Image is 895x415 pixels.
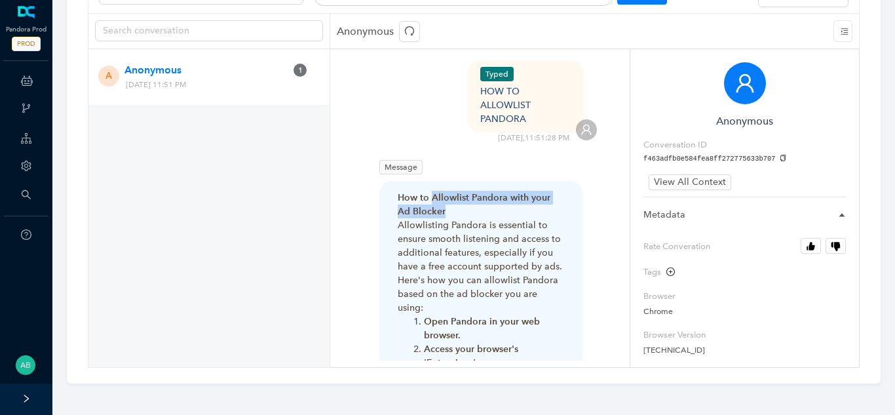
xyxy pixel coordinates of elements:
img: 9dc45caa330db7e347f45a7533af08f6 [16,355,35,375]
span: Anonymous [124,62,286,78]
sup: 1 [294,64,307,77]
span: [DATE] 11:51 PM [121,78,256,92]
span: A [105,69,112,83]
div: [DATE] , 11:51:28 PM [498,132,569,144]
label: Rate Converation [643,238,846,255]
pre: f463adfb0e584fea8ff272775633b707 [643,154,846,165]
span: caret-right [838,211,846,219]
p: [TECHNICAL_ID] [643,344,846,357]
span: redo [404,26,415,36]
span: branches [21,103,31,113]
span: copy [780,155,787,162]
span: View All Context [654,175,726,189]
label: Conversation ID [643,138,707,151]
span: Metadata [643,208,830,222]
p: Chrome [643,306,846,318]
button: Rate Converation [801,238,821,254]
p: Anonymous [337,21,425,42]
button: View All Context [649,174,731,190]
label: Browser [643,290,846,303]
span: question-circle [21,229,31,240]
span: Typed [480,67,514,81]
label: Browser Version [643,328,846,342]
div: Tags [643,266,675,279]
p: Allowlisting Pandora is essential to ensure smooth listening and access to additional features, e... [398,218,564,315]
strong: Access your browser's 'Extensions': [424,344,518,368]
h6: Anonymous [643,115,846,127]
span: 1 [298,66,303,75]
input: Search conversation [103,24,305,38]
div: Metadata [643,208,846,227]
span: plus-circle [666,267,675,276]
button: Rate Converation [826,238,846,254]
span: Message [379,160,423,174]
span: PROD [12,37,41,51]
span: setting [21,161,31,171]
span: user [734,73,755,94]
strong: Open Pandora in your web browser. [424,316,540,341]
label: Operating System [643,367,846,380]
div: HOW TO ALLOWLIST PANDORA [480,85,571,126]
strong: How to Allowlist Pandora with your Ad Blocker [398,192,550,217]
span: user [581,124,592,136]
span: search [21,189,31,200]
span: menu-unfold [841,28,848,35]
